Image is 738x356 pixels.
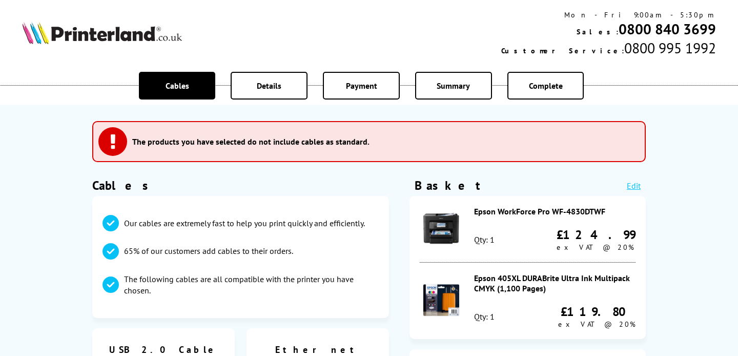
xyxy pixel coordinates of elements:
img: Epson 405XL DURABrite Ultra Ink Multipack CMYK (1,100 Pages) [423,282,459,318]
div: Mon - Fri 9:00am - 5:30pm [501,10,716,19]
p: 65% of our customers add cables to their orders. [124,245,293,256]
span: Details [257,81,281,91]
h1: Cables [92,177,389,193]
p: The following cables are all compatible with the printer you have chosen. [124,273,379,296]
div: Epson 405XL DURABrite Ultra Ink Multipack CMYK (1,100 Pages) [474,273,635,293]
div: Epson WorkForce Pro WF-4830DTWF [474,206,635,216]
span: ex VAT @ 20% [557,243,634,252]
div: £124.99 [557,227,635,243]
a: 0800 840 3699 [619,19,716,38]
div: Qty: 1 [474,234,495,245]
div: £119.80 [558,304,635,320]
span: USB 2.0 Cable [100,344,227,355]
span: Payment [346,81,377,91]
span: Customer Service: [501,46,624,55]
div: Basket [415,177,481,193]
div: Qty: 1 [474,311,495,322]
span: Sales: [577,27,619,36]
span: Summary [437,81,470,91]
span: Cables [166,81,189,91]
span: Complete [529,81,563,91]
h3: The products you have selected do not include cables as standard. [132,136,370,147]
p: Our cables are extremely fast to help you print quickly and efficiently. [124,217,365,229]
img: Printerland Logo [22,22,182,44]
span: 0800 995 1992 [624,38,716,57]
span: ex VAT @ 20% [558,320,635,329]
img: Epson WorkForce Pro WF-4830DTWF [423,210,459,246]
a: Edit [627,181,641,191]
